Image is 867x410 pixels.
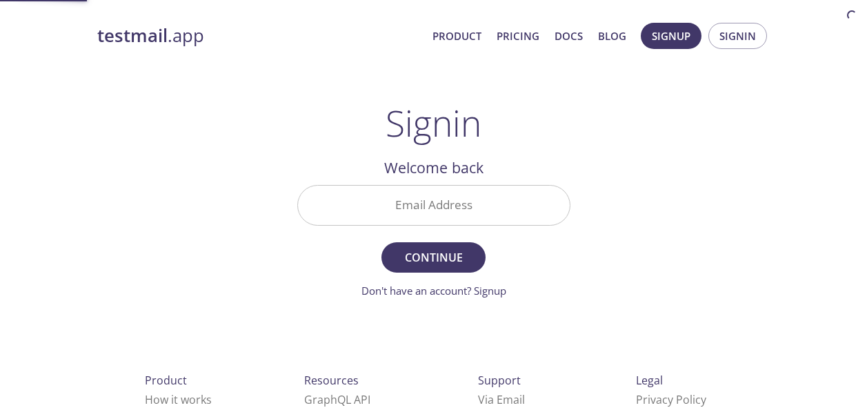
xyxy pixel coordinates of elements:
[708,23,767,49] button: Signin
[478,392,525,407] a: Via Email
[598,27,626,45] a: Blog
[97,24,421,48] a: testmail.app
[497,27,539,45] a: Pricing
[145,373,187,388] span: Product
[386,102,481,144] h1: Signin
[381,242,485,273] button: Continue
[432,27,481,45] a: Product
[145,392,212,407] a: How it works
[636,373,663,388] span: Legal
[397,248,470,267] span: Continue
[304,392,370,407] a: GraphQL API
[641,23,701,49] button: Signup
[636,392,706,407] a: Privacy Policy
[478,373,521,388] span: Support
[719,27,756,45] span: Signin
[361,284,506,297] a: Don't have an account? Signup
[652,27,690,45] span: Signup
[297,156,570,179] h2: Welcome back
[555,27,583,45] a: Docs
[304,373,359,388] span: Resources
[97,23,168,48] strong: testmail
